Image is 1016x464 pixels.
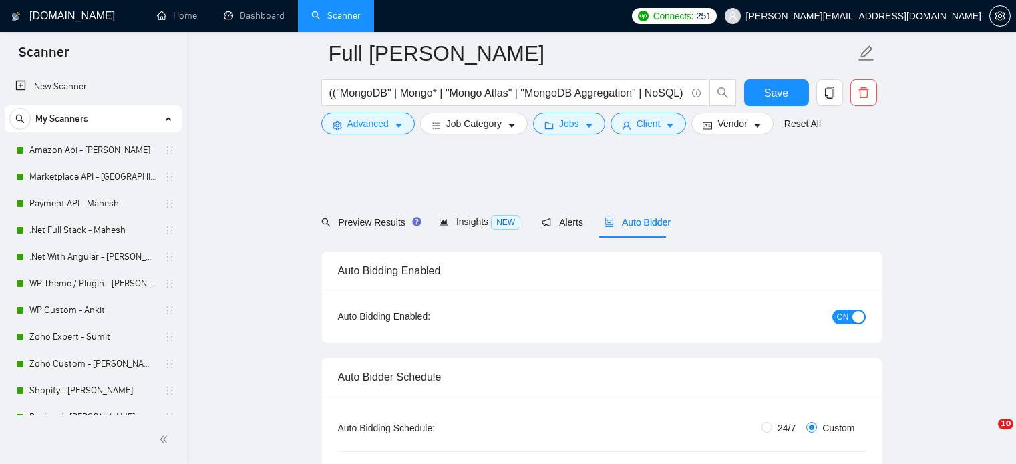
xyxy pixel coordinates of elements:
a: dashboardDashboard [224,10,285,21]
span: Client [637,116,661,131]
span: 24/7 [772,421,801,435]
span: user [728,11,737,21]
button: idcardVendorcaret-down [691,113,773,134]
span: caret-down [665,120,675,130]
span: Auto Bidder [605,217,671,228]
span: 10 [998,419,1013,429]
span: folder [544,120,554,130]
span: Preview Results [321,217,417,228]
button: userClientcaret-down [611,113,687,134]
span: Scanner [8,43,79,71]
span: setting [333,120,342,130]
a: setting [989,11,1011,21]
a: Reset All [784,116,821,131]
button: copy [816,79,843,106]
span: Advanced [347,116,389,131]
a: Marketplace API - [GEOGRAPHIC_DATA] [29,164,156,190]
input: Scanner name... [329,37,855,70]
span: robot [605,218,614,227]
button: setting [989,5,1011,27]
span: copy [817,87,842,99]
span: Jobs [559,116,579,131]
a: searchScanner [311,10,361,21]
span: holder [164,332,175,342]
span: caret-down [584,120,594,130]
span: bars [432,120,441,130]
span: holder [164,359,175,369]
span: caret-down [507,120,516,130]
span: holder [164,385,175,396]
span: setting [990,11,1010,21]
a: Zoho Custom - [PERSON_NAME] [29,351,156,377]
span: caret-down [394,120,403,130]
span: edit [858,45,875,62]
button: settingAdvancedcaret-down [321,113,415,134]
a: Payment API - Mahesh [29,190,156,217]
span: info-circle [692,89,701,97]
div: Auto Bidding Enabled: [338,309,514,324]
a: Zoho Expert - Sumit [29,324,156,351]
span: Custom [817,421,860,435]
span: search [710,87,735,99]
span: double-left [159,433,172,446]
span: holder [164,305,175,316]
span: My Scanners [35,105,88,132]
span: holder [164,172,175,182]
span: Save [764,85,788,101]
span: search [10,114,30,124]
span: holder [164,278,175,289]
button: search [709,79,736,106]
img: upwork-logo.png [638,11,649,21]
span: notification [542,218,551,227]
span: delete [851,87,876,99]
span: Insights [439,216,520,227]
div: Auto Bidding Enabled [338,252,866,290]
div: Auto Bidder Schedule [338,358,866,396]
span: holder [164,412,175,423]
button: folderJobscaret-down [533,113,605,134]
span: search [321,218,331,227]
a: Shopify - [PERSON_NAME] [29,377,156,404]
span: holder [164,145,175,156]
span: Job Category [446,116,502,131]
a: Backend- [PERSON_NAME] [29,404,156,431]
span: ON [837,310,849,324]
span: user [622,120,631,130]
input: Search Freelance Jobs... [329,85,686,101]
a: .Net With Angular - [PERSON_NAME] [29,244,156,270]
div: Auto Bidding Schedule: [338,421,514,435]
span: Vendor [717,116,747,131]
span: area-chart [439,217,448,226]
img: logo [11,6,21,27]
a: .Net Full Stack - Mahesh [29,217,156,244]
span: NEW [491,215,520,230]
a: homeHome [157,10,197,21]
span: Alerts [542,217,583,228]
span: Connects: [653,9,693,23]
span: 251 [696,9,711,23]
button: barsJob Categorycaret-down [420,113,528,134]
iframe: Intercom live chat [971,419,1003,451]
button: search [9,108,31,130]
span: caret-down [753,120,762,130]
a: Amazon Api - [PERSON_NAME] [29,137,156,164]
span: holder [164,252,175,262]
span: holder [164,225,175,236]
button: Save [744,79,809,106]
a: WP Theme / Plugin - [PERSON_NAME] [29,270,156,297]
div: Tooltip anchor [411,216,423,228]
li: New Scanner [5,73,182,100]
span: holder [164,198,175,209]
a: New Scanner [15,73,171,100]
span: idcard [703,120,712,130]
a: WP Custom - Ankit [29,297,156,324]
button: delete [850,79,877,106]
